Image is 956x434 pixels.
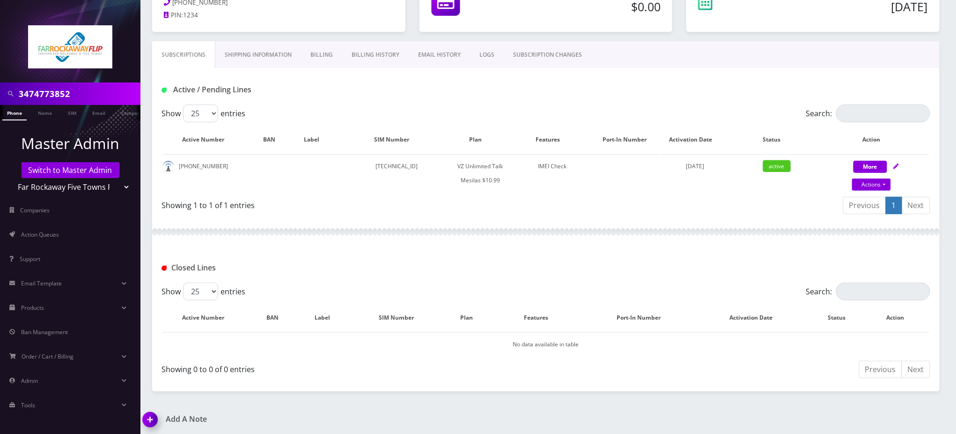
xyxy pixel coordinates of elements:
[301,41,342,68] a: Billing
[164,11,183,20] a: PIN:
[162,360,539,375] div: Showing 0 to 0 of 0 entries
[339,126,454,153] th: SIM Number: activate to sort column ascending
[354,304,448,331] th: SIM Number: activate to sort column ascending
[162,126,253,153] th: Active Number: activate to sort column ascending
[661,126,730,153] th: Activation Date: activate to sort column ascending
[21,304,44,312] span: Products
[20,255,40,263] span: Support
[902,361,930,378] a: Next
[731,126,822,153] th: Status: activate to sort column ascending
[162,304,253,331] th: Active Number: activate to sort column descending
[21,377,38,385] span: Admin
[162,88,167,93] img: Active / Pending Lines
[19,85,138,103] input: Search in Company
[763,160,791,172] span: active
[823,126,929,153] th: Action: activate to sort column ascending
[836,105,930,122] input: Search:
[686,162,705,170] span: [DATE]
[22,352,74,360] span: Order / Cart / Billing
[294,126,338,153] th: Label: activate to sort column ascending
[254,126,293,153] th: BAN: activate to sort column ascending
[162,283,245,300] label: Show entries
[599,126,660,153] th: Port-In Number: activate to sort column ascending
[143,415,539,424] a: Add A Note
[455,126,506,153] th: Plan: activate to sort column ascending
[409,41,470,68] a: EMAIL HISTORY
[504,41,591,68] a: SUBSCRIPTION CHANGES
[813,304,871,331] th: Status: activate to sort column ascending
[183,11,198,19] span: 1234
[162,196,539,211] div: Showing 1 to 1 of 1 entries
[88,105,110,120] a: Email
[21,401,35,409] span: Tools
[162,161,174,172] img: default.png
[215,41,301,68] a: Shipping Information
[21,206,50,214] span: Companies
[852,179,891,191] a: Actions
[886,197,902,214] a: 1
[22,162,119,178] a: Switch to Master Admin
[162,263,408,272] h1: Closed Lines
[902,197,930,214] a: Next
[806,105,930,122] label: Search:
[871,304,929,331] th: Action : activate to sort column ascending
[162,266,167,271] img: Closed Lines
[21,328,68,336] span: Ban Management
[152,41,215,68] a: Subscriptions
[162,332,929,356] td: No data available in table
[455,154,506,192] td: VZ Unlimited Talk Mesilas $10.99
[33,105,57,120] a: Name
[843,197,886,214] a: Previous
[449,304,494,331] th: Plan: activate to sort column ascending
[853,161,887,173] button: More
[836,283,930,300] input: Search:
[162,154,253,192] td: [PHONE_NUMBER]
[254,304,300,331] th: BAN: activate to sort column ascending
[507,126,598,153] th: Features: activate to sort column ascending
[63,105,81,120] a: SIM
[806,283,930,300] label: Search:
[2,105,27,120] a: Phone
[21,231,59,239] span: Action Queues
[342,41,409,68] a: Billing History
[339,154,454,192] td: [TECHNICAL_ID]
[183,283,218,300] select: Showentries
[301,304,353,331] th: Label: activate to sort column ascending
[117,105,148,120] a: Company
[21,279,62,287] span: Email Template
[162,105,245,122] label: Show entries
[470,41,504,68] a: LOGS
[588,304,699,331] th: Port-In Number: activate to sort column ascending
[162,85,408,94] h1: Active / Pending Lines
[183,105,218,122] select: Showentries
[507,159,598,173] div: IMEI Check
[28,25,112,68] img: Far Rockaway Five Towns Flip
[700,304,811,331] th: Activation Date: activate to sort column ascending
[859,361,902,378] a: Previous
[495,304,586,331] th: Features: activate to sort column ascending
